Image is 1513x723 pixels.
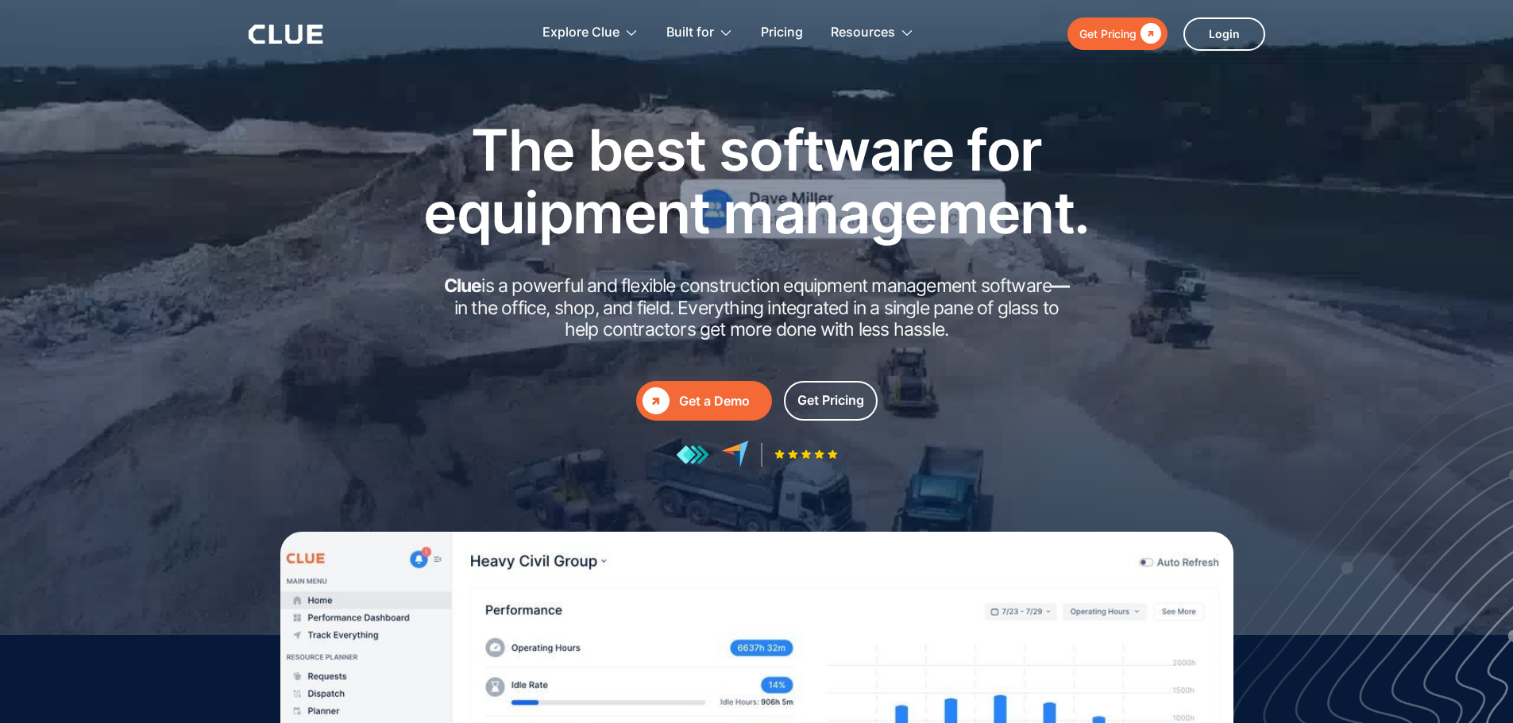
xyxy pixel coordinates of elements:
[784,381,878,421] a: Get Pricing
[1052,275,1069,297] strong: —
[679,391,766,411] div: Get a Demo
[1137,24,1161,44] div: 
[399,118,1114,244] h1: The best software for equipment management.
[542,8,619,58] div: Explore Clue
[761,8,803,58] a: Pricing
[439,275,1075,341] h2: is a powerful and flexible construction equipment management software in the office, shop, and fi...
[797,390,864,410] div: Get Pricing
[666,8,714,58] div: Built for
[542,8,639,58] div: Explore Clue
[666,8,733,58] div: Built for
[831,8,914,58] div: Resources
[1067,17,1168,50] a: Get Pricing
[676,444,709,465] img: reviews at getapp
[444,275,482,297] strong: Clue
[643,387,670,414] div: 
[636,381,772,421] a: Get a Demo
[774,449,838,460] img: Five-star rating icon
[1079,24,1137,44] div: Get Pricing
[1183,17,1265,51] a: Login
[721,440,749,468] img: reviews at capterra
[831,8,895,58] div: Resources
